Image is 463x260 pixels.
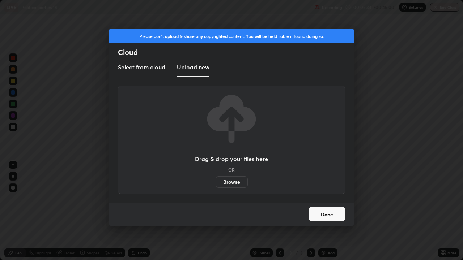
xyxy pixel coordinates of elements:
[309,207,345,221] button: Done
[195,156,268,162] h3: Drag & drop your files here
[177,63,209,71] h3: Upload new
[118,48,354,57] h2: Cloud
[118,63,165,71] h3: Select from cloud
[109,29,354,43] div: Please don't upload & share any copyrighted content. You will be held liable if found doing so.
[228,168,235,172] h5: OR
